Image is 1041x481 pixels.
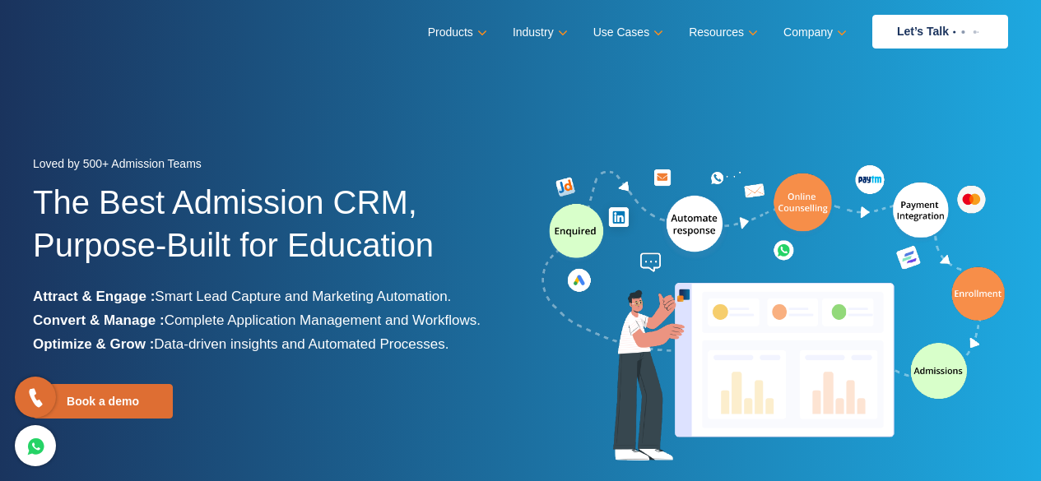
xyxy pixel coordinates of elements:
a: Resources [689,21,755,44]
a: Industry [513,21,565,44]
a: Use Cases [593,21,660,44]
a: Let’s Talk [872,15,1008,49]
img: admission-software-home-page-header [539,161,1008,468]
a: Book a demo [33,384,173,419]
a: Company [783,21,843,44]
b: Optimize & Grow : [33,336,154,352]
a: Products [428,21,484,44]
b: Attract & Engage : [33,289,155,304]
div: Loved by 500+ Admission Teams [33,152,509,181]
span: Data-driven insights and Automated Processes. [154,336,448,352]
h1: The Best Admission CRM, Purpose-Built for Education [33,181,509,284]
b: Convert & Manage : [33,312,165,328]
span: Complete Application Management and Workflows. [165,312,481,328]
span: Smart Lead Capture and Marketing Automation. [155,289,451,304]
